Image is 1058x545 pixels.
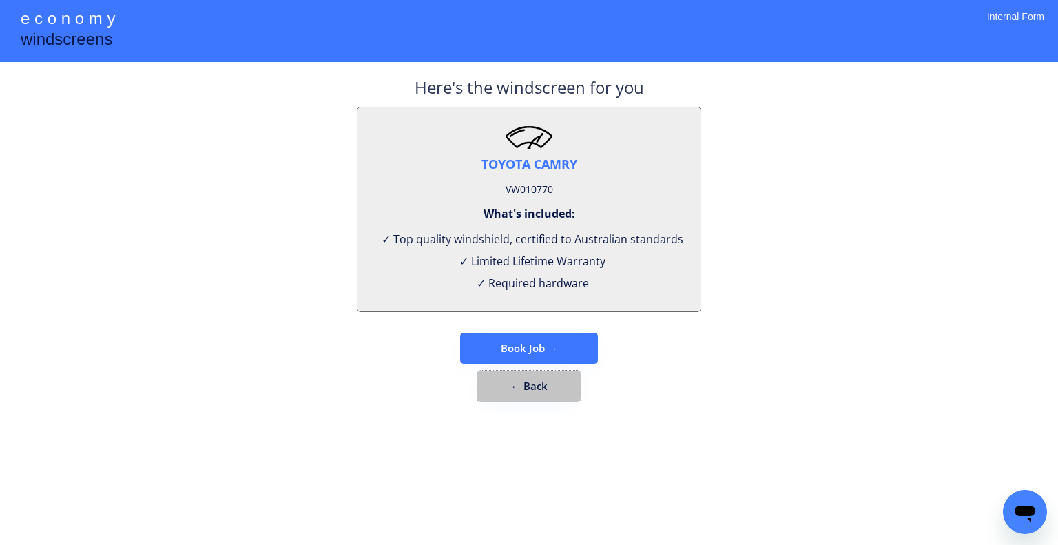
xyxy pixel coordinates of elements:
div: What's included: [484,206,575,221]
div: ✓ Top quality windshield, certified to Australian standards ✓ Limited Lifetime Warranty ✓ Require... [375,228,683,294]
div: Here's the windscreen for you [415,76,644,107]
div: VW010770 [506,180,553,199]
div: windscreens [21,28,112,54]
button: Book Job → [460,333,598,364]
iframe: Button to launch messaging window [1003,490,1047,534]
img: windscreen2.png [505,125,553,149]
div: Internal Form [987,10,1044,41]
div: TOYOTA CAMRY [481,156,577,173]
button: ← Back [477,371,581,402]
div: e c o n o m y [21,7,115,33]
